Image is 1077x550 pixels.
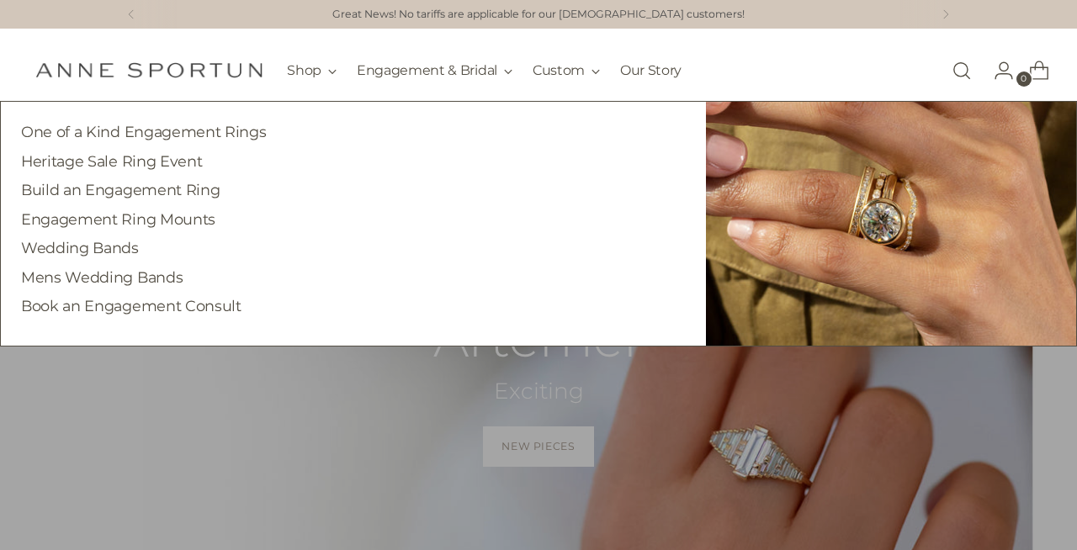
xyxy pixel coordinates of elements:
a: Anne Sportun Fine Jewellery [35,62,263,78]
a: Great News! No tariffs are applicable for our [DEMOGRAPHIC_DATA] customers! [332,7,745,23]
button: Shop [287,52,337,89]
span: 0 [1016,71,1032,87]
a: Go to the account page [980,54,1014,87]
a: Open search modal [945,54,979,87]
button: Custom [533,52,600,89]
a: Our Story [620,52,682,89]
button: Engagement & Bridal [357,52,512,89]
a: Open cart modal [1016,54,1049,87]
